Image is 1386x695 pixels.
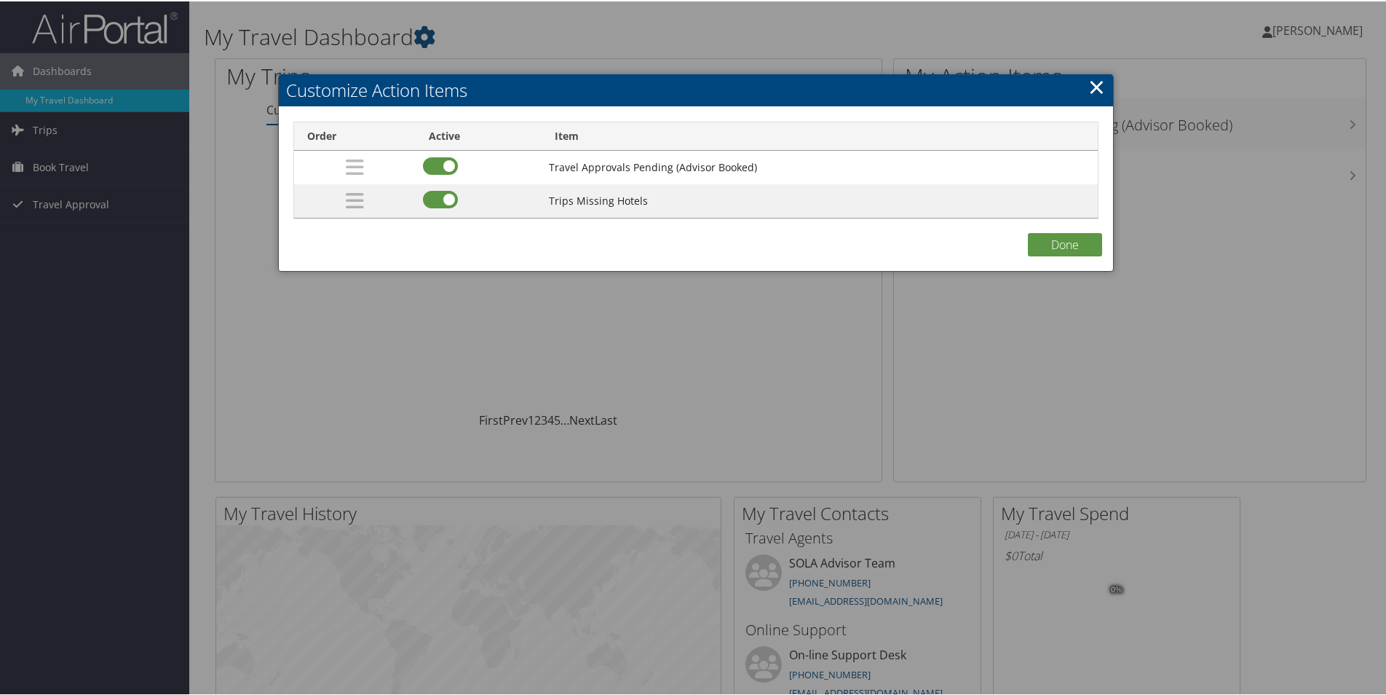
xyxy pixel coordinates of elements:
td: Trips Missing Hotels [542,183,1097,216]
th: Active [416,121,542,149]
button: Done [1028,232,1102,255]
th: Item [542,121,1097,149]
td: Travel Approvals Pending (Advisor Booked) [542,149,1097,183]
a: Close [1088,71,1105,100]
h2: Customize Action Items [279,73,1112,105]
th: Order [294,121,416,149]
